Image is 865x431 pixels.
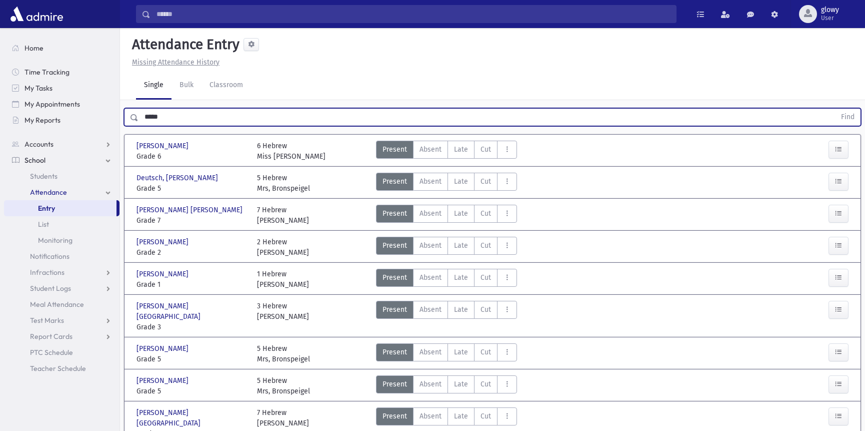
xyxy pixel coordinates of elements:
span: Entry [38,204,55,213]
div: AttTypes [376,237,517,258]
span: Absent [419,176,441,187]
div: 5 Hebrew Mrs, Bronspeigel [257,343,310,364]
span: User [821,14,839,22]
u: Missing Attendance History [132,58,219,67]
span: Absent [419,347,441,357]
span: Late [454,272,468,283]
span: Late [454,176,468,187]
span: Grade 5 [136,354,247,364]
span: Grade 2 [136,247,247,258]
span: Cut [480,272,491,283]
span: [PERSON_NAME] [PERSON_NAME] [136,205,244,215]
span: [PERSON_NAME][GEOGRAPHIC_DATA] [136,301,247,322]
span: Report Cards [30,332,72,341]
a: Single [136,72,171,100]
span: Teacher Schedule [30,364,86,373]
a: Meal Attendance [4,296,119,312]
a: Monitoring [4,232,119,248]
a: My Tasks [4,80,119,96]
span: List [38,220,49,229]
div: 1 Hebrew [PERSON_NAME] [257,269,309,290]
span: Absent [419,144,441,155]
span: Present [382,176,407,187]
span: Late [454,144,468,155]
span: Present [382,379,407,389]
span: Students [30,172,57,181]
a: Time Tracking [4,64,119,80]
a: Home [4,40,119,56]
span: [PERSON_NAME][GEOGRAPHIC_DATA] [136,407,247,428]
a: Accounts [4,136,119,152]
span: Grade 3 [136,322,247,332]
span: Cut [480,240,491,251]
a: Bulk [171,72,201,100]
div: AttTypes [376,301,517,332]
div: 2 Hebrew [PERSON_NAME] [257,237,309,258]
span: Absent [419,379,441,389]
span: Grade 1 [136,279,247,290]
span: PTC Schedule [30,348,73,357]
span: [PERSON_NAME] [136,375,190,386]
span: [PERSON_NAME] [136,237,190,247]
div: AttTypes [376,269,517,290]
span: Present [382,240,407,251]
a: School [4,152,119,168]
span: Late [454,379,468,389]
span: Cut [480,144,491,155]
a: Missing Attendance History [128,58,219,67]
span: Cut [480,176,491,187]
span: Absent [419,304,441,315]
span: My Reports [24,116,60,125]
div: AttTypes [376,375,517,396]
a: Students [4,168,119,184]
span: Notifications [30,252,69,261]
span: Home [24,44,43,53]
span: Grade 6 [136,151,247,162]
span: Present [382,411,407,421]
div: 5 Hebrew Mrs, Bronspeigel [257,375,310,396]
span: School [24,156,45,165]
a: Student Logs [4,280,119,296]
span: [PERSON_NAME] [136,269,190,279]
div: AttTypes [376,205,517,226]
div: 3 Hebrew [PERSON_NAME] [257,301,309,332]
input: Search [150,5,676,23]
span: Present [382,272,407,283]
a: Notifications [4,248,119,264]
a: List [4,216,119,232]
span: Absent [419,208,441,219]
span: Monitoring [38,236,72,245]
span: Deutsch, [PERSON_NAME] [136,173,220,183]
span: Absent [419,411,441,421]
span: Cut [480,304,491,315]
a: PTC Schedule [4,344,119,360]
span: glowy [821,6,839,14]
span: Grade 5 [136,386,247,396]
span: Absent [419,240,441,251]
div: AttTypes [376,173,517,194]
span: Present [382,208,407,219]
span: Late [454,304,468,315]
span: Late [454,240,468,251]
span: Student Logs [30,284,71,293]
span: Grade 7 [136,215,247,226]
div: AttTypes [376,141,517,162]
span: Time Tracking [24,68,69,77]
div: AttTypes [376,343,517,364]
a: Attendance [4,184,119,200]
h5: Attendance Entry [128,36,239,53]
span: Accounts [24,140,53,149]
span: Grade 5 [136,183,247,194]
span: Late [454,208,468,219]
span: Meal Attendance [30,300,84,309]
a: Classroom [201,72,251,100]
span: Late [454,347,468,357]
span: [PERSON_NAME] [136,141,190,151]
span: Present [382,304,407,315]
span: Absent [419,272,441,283]
span: Present [382,347,407,357]
button: Find [835,109,860,126]
a: Teacher Schedule [4,360,119,376]
span: Test Marks [30,316,64,325]
div: 6 Hebrew Miss [PERSON_NAME] [257,141,325,162]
